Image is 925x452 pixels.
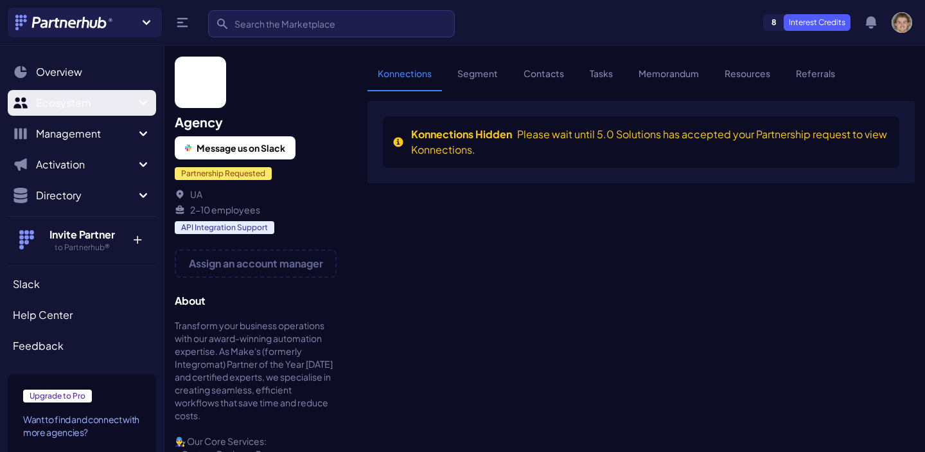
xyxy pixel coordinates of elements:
[579,67,623,91] a: Tasks
[784,14,850,31] p: Interest Credits
[40,242,123,253] h5: to Partnerhub®
[175,249,337,278] button: Assign an account manager
[13,276,40,292] span: Slack
[175,57,226,108] img: Profile Picture
[23,390,92,402] span: Upgrade to Pro
[8,152,156,177] button: Activation
[411,127,889,158] div: Please wait until 5.0 Solutions has accepted your Partnership request to view Konnections.
[8,302,156,328] a: Help Center
[628,67,709,91] a: Memorandum
[786,67,845,91] a: Referrals
[36,188,136,203] span: Directory
[175,167,272,180] span: Partnership Requested
[36,126,136,141] span: Management
[8,59,156,85] a: Overview
[411,127,512,141] span: Konnections Hidden
[714,67,780,91] a: Resources
[513,67,574,91] a: Contacts
[8,183,156,208] button: Directory
[175,293,337,309] h3: About
[367,67,442,91] a: Konnections
[8,333,156,359] a: Feedback
[8,216,156,263] button: Invite Partner to Partnerhub® +
[892,12,912,33] img: user photo
[15,15,114,30] img: Partnerhub® Logo
[36,157,136,172] span: Activation
[13,338,64,354] span: Feedback
[197,141,285,154] span: Message us on Slack
[175,136,295,159] button: Message us on Slack
[175,188,337,201] li: UA
[447,67,508,91] a: Segment
[36,95,136,111] span: Ecosystem
[8,271,156,297] a: Slack
[13,307,73,323] span: Help Center
[8,90,156,116] button: Ecosystem
[123,227,151,248] p: +
[764,15,784,30] span: 8
[8,121,156,147] button: Management
[40,227,123,242] h4: Invite Partner
[175,203,337,216] li: 2-10 employees
[175,221,274,234] span: API Integration Support
[208,10,455,37] input: Search the Marketplace
[36,64,82,80] span: Overview
[763,14,850,31] a: 8Interest Credits
[175,113,337,131] h2: Agency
